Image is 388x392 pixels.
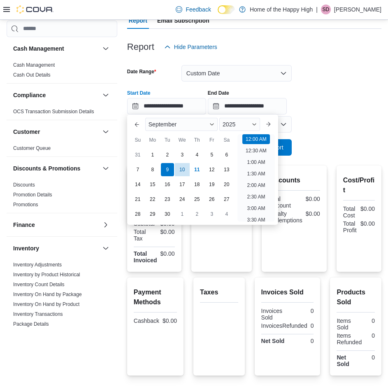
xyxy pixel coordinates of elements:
[176,133,189,147] div: We
[134,287,177,307] h2: Payment Methods
[244,192,268,202] li: 2:30 AM
[13,321,49,327] a: Package Details
[289,308,314,314] div: 0
[131,208,144,221] div: day-28
[337,317,354,331] div: Items Sold
[160,250,175,257] div: $0.00
[145,118,218,131] div: Button. Open the month selector. September is currently selected.
[13,128,40,136] h3: Customer
[13,301,79,307] a: Inventory On Hand by Product
[13,202,38,208] a: Promotions
[174,43,217,51] span: Hide Parameters
[13,261,62,268] span: Inventory Adjustments
[181,65,292,82] button: Custom Date
[13,191,52,198] span: Promotion Details
[101,127,111,137] button: Customer
[280,121,287,128] button: Open list of options
[13,109,94,114] a: OCS Transaction Submission Details
[220,178,233,191] div: day-20
[176,178,189,191] div: day-17
[101,163,111,173] button: Discounts & Promotions
[205,178,218,191] div: day-19
[131,178,144,191] div: day-14
[242,146,270,156] li: 12:30 AM
[186,5,211,14] span: Feedback
[261,308,286,321] div: Invoices Sold
[7,107,117,120] div: Compliance
[191,193,204,206] div: day-25
[176,163,189,176] div: day-10
[343,220,357,233] div: Total Profit
[205,208,218,221] div: day-3
[13,281,65,288] span: Inventory Count Details
[157,12,209,29] span: Email Subscription
[306,210,320,217] div: $0.00
[208,98,287,114] input: Press the down key to open a popover containing a calendar.
[7,143,117,156] div: Customer
[127,68,156,75] label: Date Range
[13,72,51,78] a: Cash Out Details
[191,208,204,221] div: day-2
[268,196,293,209] div: Total Discount
[13,164,80,173] h3: Discounts & Promotions
[220,133,233,147] div: Sa
[220,148,233,161] div: day-6
[146,133,159,147] div: Mo
[323,5,330,14] span: SD
[13,244,99,252] button: Inventory
[163,317,177,324] div: $0.00
[205,148,218,161] div: day-5
[13,221,35,229] h3: Finance
[13,272,80,278] a: Inventory by Product Historical
[13,262,62,268] a: Inventory Adjustments
[127,98,206,114] input: Press the down key to enter a popover containing a calendar. Press the escape key to close the po...
[13,244,39,252] h3: Inventory
[337,287,375,307] h2: Products Sold
[129,12,147,29] span: Report
[200,287,238,297] h2: Taxes
[7,180,117,213] div: Discounts & Promotions
[242,134,270,144] li: 12:00 AM
[134,229,153,242] div: Total Tax
[172,1,214,18] a: Feedback
[220,193,233,206] div: day-27
[321,5,331,14] div: Sarah Davidson
[261,287,314,297] h2: Invoices Sold
[101,44,111,54] button: Cash Management
[176,148,189,161] div: day-3
[7,60,117,83] div: Cash Management
[244,203,268,213] li: 3:00 AM
[146,208,159,221] div: day-29
[101,90,111,100] button: Compliance
[146,163,159,176] div: day-8
[161,133,174,147] div: Tu
[146,178,159,191] div: day-15
[218,5,235,14] input: Dark Mode
[13,292,82,297] a: Inventory On Hand by Package
[191,148,204,161] div: day-4
[334,5,381,14] p: [PERSON_NAME]
[296,196,320,202] div: $0.00
[13,164,99,173] button: Discounts & Promotions
[13,145,51,151] a: Customer Queue
[134,250,157,264] strong: Total Invoiced
[316,5,318,14] p: |
[176,193,189,206] div: day-24
[191,133,204,147] div: Th
[205,133,218,147] div: Fr
[149,121,177,128] span: September
[289,338,314,344] div: 0
[205,163,218,176] div: day-12
[161,208,174,221] div: day-30
[13,221,99,229] button: Finance
[101,220,111,230] button: Finance
[13,108,94,115] span: OCS Transaction Submission Details
[360,205,375,212] div: $0.00
[131,133,144,147] div: Su
[13,282,65,287] a: Inventory Count Details
[146,193,159,206] div: day-22
[13,91,46,99] h3: Compliance
[146,148,159,161] div: day-1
